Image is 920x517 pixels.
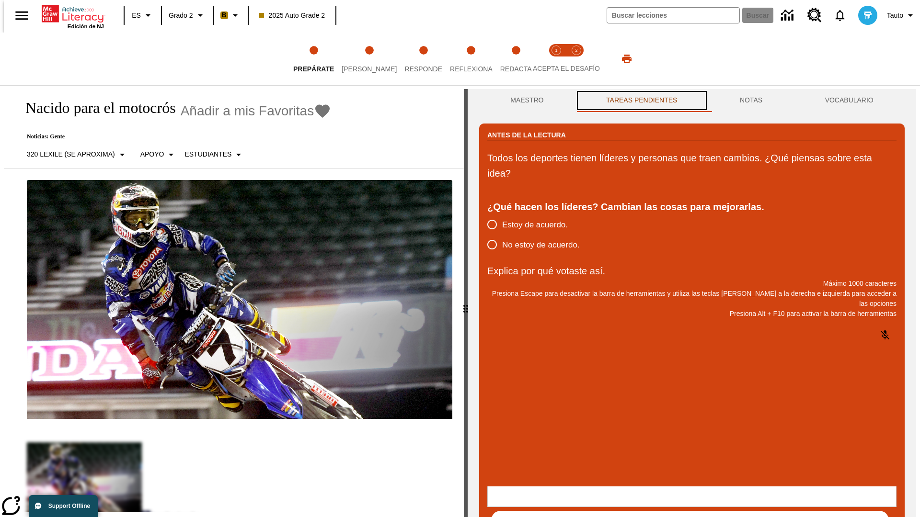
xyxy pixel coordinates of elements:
img: avatar image [858,6,877,25]
body: Explica por qué votaste así. Máximo 1000 caracteres Presiona Alt + F10 para activar la barra de h... [4,8,140,16]
span: Responde [404,65,442,73]
button: Lenguaje: ES, Selecciona un idioma [127,7,158,24]
span: Añadir a mis Favoritas [181,103,314,119]
span: Tauto [887,11,903,21]
span: ES [132,11,141,21]
button: Imprimir [611,50,642,67]
a: Notificaciones [828,3,852,28]
p: Apoyo [140,149,164,159]
span: Support Offline [48,503,90,509]
div: poll [487,214,587,255]
a: Centro de información [775,2,802,29]
span: 2025 Auto Grade 2 [259,11,325,21]
button: Acepta el desafío contesta step 2 of 2 [563,33,590,85]
span: B [222,9,227,21]
button: Acepta el desafío lee step 1 of 2 [542,33,570,85]
span: Prepárate [293,65,334,73]
p: Noticias: Gente [15,133,331,140]
p: 320 Lexile (Se aproxima) [27,149,115,159]
a: Centro de recursos, Se abrirá en una pestaña nueva. [802,2,828,28]
div: Instructional Panel Tabs [479,89,905,112]
button: Responde step 3 of 5 [397,33,450,85]
div: Portada [42,3,104,29]
button: Redacta step 5 of 5 [493,33,540,85]
button: Grado: Grado 2, Elige un grado [165,7,210,24]
span: Reflexiona [450,65,493,73]
h1: Nacido para el motocrós [15,99,176,117]
button: Seleccionar estudiante [181,146,248,163]
button: NOTAS [709,89,794,112]
span: Redacta [500,65,532,73]
p: Presiona Alt + F10 para activar la barra de herramientas [487,309,897,319]
p: Explica por qué votaste así. [487,263,897,279]
button: Support Offline [29,495,98,517]
p: Presiona Escape para desactivar la barra de herramientas y utiliza las teclas [PERSON_NAME] a la ... [487,289,897,309]
p: Máximo 1000 caracteres [487,279,897,289]
button: Añadir a mis Favoritas - Nacido para el motocrós [181,102,332,119]
button: Escoja un nuevo avatar [852,3,883,28]
button: Abrir el menú lateral [8,1,36,30]
div: reading [4,89,464,512]
p: Todos los deportes tienen líderes y personas que traen cambios. ¿Qué piensas sobre esta idea? [487,150,897,181]
button: TAREAS PENDIENTES [575,89,709,112]
button: Haga clic para activar la función de reconocimiento de voz [874,324,897,347]
input: Buscar campo [607,8,739,23]
button: Prepárate step 1 of 5 [286,33,342,85]
button: Maestro [479,89,575,112]
button: Seleccione Lexile, 320 Lexile (Se aproxima) [23,146,132,163]
img: El corredor de motocrós James Stewart vuela por los aires en su motocicleta de montaña [27,180,452,419]
button: Tipo de apoyo, Apoyo [137,146,181,163]
h2: Antes de la lectura [487,130,566,140]
button: Lee step 2 of 5 [334,33,404,85]
button: Reflexiona step 4 of 5 [442,33,500,85]
text: 2 [575,48,577,53]
div: activity [468,89,916,517]
span: Estoy de acuerdo. [502,219,568,231]
span: Grado 2 [169,11,193,21]
span: Edición de NJ [68,23,104,29]
span: ACEPTA EL DESAFÍO [533,65,600,72]
div: Pulsa la tecla de intro o la barra espaciadora y luego presiona las flechas de derecha e izquierd... [464,89,468,517]
p: Estudiantes [184,149,231,159]
button: Perfil/Configuración [883,7,920,24]
button: VOCABULARIO [793,89,905,112]
button: Boost El color de la clase es anaranjado claro. Cambiar el color de la clase. [217,7,245,24]
span: [PERSON_NAME] [342,65,397,73]
text: 1 [555,48,557,53]
span: No estoy de acuerdo. [502,239,580,251]
div: ¿Qué hacen los líderes? Cambian las cosas para mejorarlas. [487,199,897,214]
